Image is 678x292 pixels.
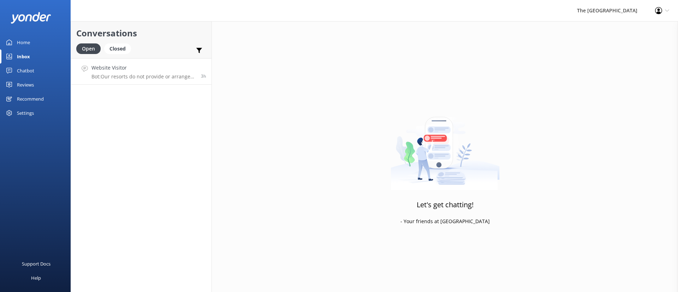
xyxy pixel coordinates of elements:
[17,64,34,78] div: Chatbot
[17,49,30,64] div: Inbox
[31,271,41,285] div: Help
[17,35,30,49] div: Home
[76,43,101,54] div: Open
[17,92,44,106] div: Recommend
[76,44,104,52] a: Open
[11,12,51,24] img: yonder-white-logo.png
[76,26,206,40] h2: Conversations
[201,73,206,79] span: Oct 06 2025 07:50pm (UTC -10:00) Pacific/Honolulu
[417,199,474,210] h3: Let's get chatting!
[91,64,196,72] h4: Website Visitor
[400,217,490,225] p: - Your friends at [GEOGRAPHIC_DATA]
[91,73,196,80] p: Bot: Our resorts do not provide or arrange transportation services, including airport transfers. ...
[17,78,34,92] div: Reviews
[391,102,500,190] img: artwork of a man stealing a conversation from at giant smartphone
[71,58,212,85] a: Website VisitorBot:Our resorts do not provide or arrange transportation services, including airpo...
[22,257,50,271] div: Support Docs
[17,106,34,120] div: Settings
[104,44,135,52] a: Closed
[104,43,131,54] div: Closed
